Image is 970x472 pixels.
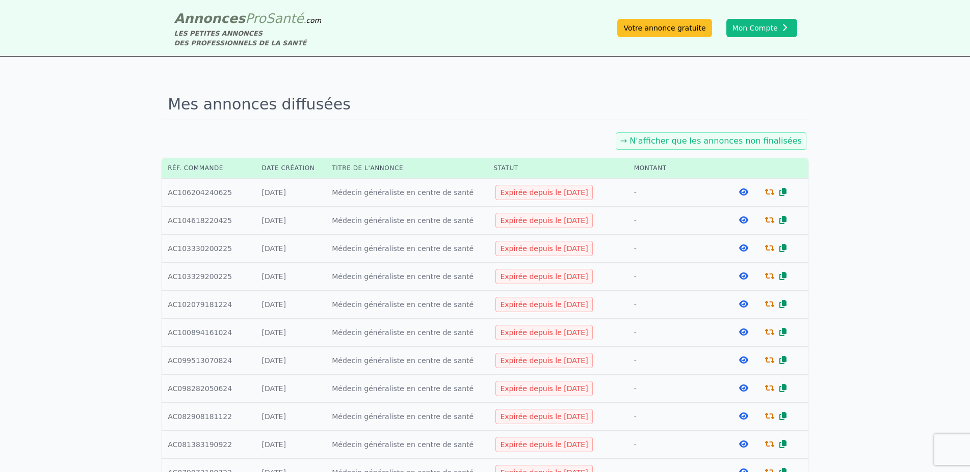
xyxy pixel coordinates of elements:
[256,347,326,375] td: [DATE]
[628,158,718,179] th: Montant
[739,244,748,252] i: Voir l'annonce
[495,241,592,256] div: Expirée depuis le [DATE]
[326,291,487,319] td: Médecin généraliste en centre de santé
[256,235,326,263] td: [DATE]
[326,179,487,207] td: Médecin généraliste en centre de santé
[628,431,718,459] td: -
[256,179,326,207] td: [DATE]
[256,263,326,291] td: [DATE]
[326,263,487,291] td: Médecin généraliste en centre de santé
[256,375,326,403] td: [DATE]
[256,291,326,319] td: [DATE]
[162,235,255,263] td: AC103330200225
[779,216,787,224] i: Dupliquer l'annonce
[779,412,787,420] i: Dupliquer l'annonce
[739,216,748,224] i: Voir l'annonce
[779,356,787,364] i: Dupliquer l'annonce
[628,235,718,263] td: -
[617,19,712,37] a: Votre annonce gratuite
[739,188,748,196] i: Voir l'annonce
[628,263,718,291] td: -
[779,272,787,280] i: Dupliquer l'annonce
[620,136,802,146] a: → N'afficher que les annonces non finalisées
[765,244,774,252] i: Renouveler la commande
[779,244,787,252] i: Dupliquer l'annonce
[326,158,487,179] th: Titre de l'annonce
[765,328,774,336] i: Renouveler la commande
[162,291,255,319] td: AC102079181224
[174,11,246,26] span: Annonces
[326,403,487,431] td: Médecin généraliste en centre de santé
[628,375,718,403] td: -
[326,235,487,263] td: Médecin généraliste en centre de santé
[628,291,718,319] td: -
[162,263,255,291] td: AC103329200225
[765,412,774,420] i: Renouveler la commande
[174,29,322,48] div: LES PETITES ANNONCES DES PROFESSIONNELS DE LA SANTÉ
[495,381,592,396] div: Expirée depuis le [DATE]
[162,179,255,207] td: AC106204240625
[245,11,266,26] span: Pro
[739,412,748,420] i: Voir l'annonce
[256,158,326,179] th: Date création
[326,319,487,347] td: Médecin généraliste en centre de santé
[495,269,592,284] div: Expirée depuis le [DATE]
[765,216,774,224] i: Renouveler la commande
[495,213,592,228] div: Expirée depuis le [DATE]
[162,207,255,235] td: AC104618220425
[765,300,774,308] i: Renouveler la commande
[628,347,718,375] td: -
[765,272,774,280] i: Renouveler la commande
[739,440,748,448] i: Voir l'annonce
[162,375,255,403] td: AC098282050624
[628,403,718,431] td: -
[739,272,748,280] i: Voir l'annonce
[739,300,748,308] i: Voir l'annonce
[765,440,774,448] i: Renouveler la commande
[779,384,787,392] i: Dupliquer l'annonce
[779,328,787,336] i: Dupliquer l'annonce
[495,409,592,424] div: Expirée depuis le [DATE]
[266,11,304,26] span: Santé
[162,89,808,120] h1: Mes annonces diffusées
[726,19,797,37] button: Mon Compte
[779,300,787,308] i: Dupliquer l'annonce
[495,297,592,312] div: Expirée depuis le [DATE]
[765,384,774,392] i: Renouveler la commande
[304,16,321,24] span: .com
[779,440,787,448] i: Dupliquer l'annonce
[256,403,326,431] td: [DATE]
[739,356,748,364] i: Voir l'annonce
[326,431,487,459] td: Médecin généraliste en centre de santé
[174,11,322,26] a: AnnoncesProSanté.com
[162,403,255,431] td: AC082908181122
[739,384,748,392] i: Voir l'annonce
[495,353,592,368] div: Expirée depuis le [DATE]
[765,188,774,196] i: Renouveler la commande
[487,158,627,179] th: Statut
[256,207,326,235] td: [DATE]
[765,356,774,364] i: Renouveler la commande
[256,431,326,459] td: [DATE]
[628,319,718,347] td: -
[326,375,487,403] td: Médecin généraliste en centre de santé
[162,319,255,347] td: AC100894161024
[495,325,592,340] div: Expirée depuis le [DATE]
[162,431,255,459] td: AC081383190922
[495,437,592,452] div: Expirée depuis le [DATE]
[628,207,718,235] td: -
[326,207,487,235] td: Médecin généraliste en centre de santé
[162,158,255,179] th: Réf. commande
[326,347,487,375] td: Médecin généraliste en centre de santé
[739,328,748,336] i: Voir l'annonce
[779,188,787,196] i: Dupliquer l'annonce
[495,185,592,200] div: Expirée depuis le [DATE]
[256,319,326,347] td: [DATE]
[628,179,718,207] td: -
[162,347,255,375] td: AC099513070824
